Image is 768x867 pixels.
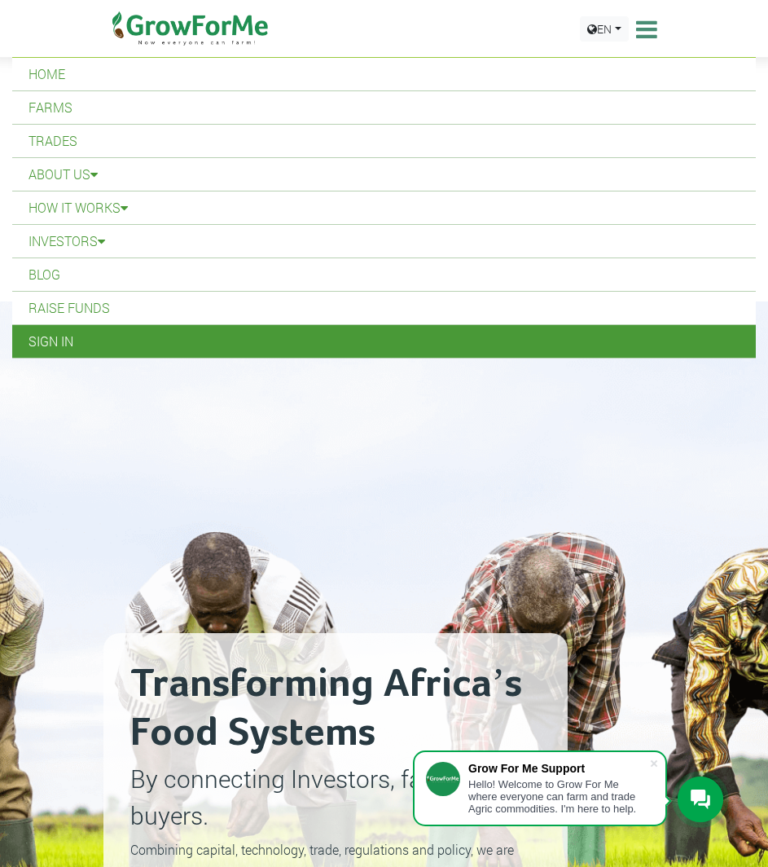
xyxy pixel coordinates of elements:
a: Raise Funds [12,292,756,324]
a: Investors [12,225,756,257]
a: Home [12,58,756,90]
a: Trades [12,125,756,157]
a: Blog [12,258,756,291]
a: Farms [12,91,756,124]
a: EN [580,16,629,42]
div: Hello! Welcome to Grow For Me where everyone can farm and trade Agric commodities. I'm here to help. [468,778,649,815]
a: How it Works [12,191,756,224]
div: Grow For Me Support [468,762,649,775]
h2: Transforming Africa’s Food Systems [130,660,541,758]
a: Sign In [12,325,756,358]
p: By connecting Investors, farmers and buyers. [130,760,541,834]
a: About Us [12,158,756,191]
